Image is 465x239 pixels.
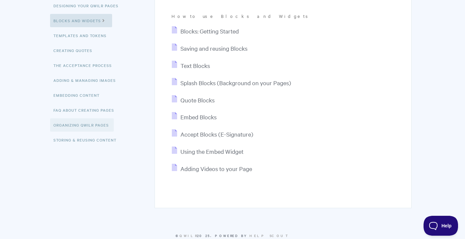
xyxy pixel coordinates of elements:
[180,130,253,138] span: Accept Blocks (E-Signature)
[53,133,121,147] a: Storing & Reusing Content
[215,233,290,238] span: Powered by
[180,165,252,172] span: Adding Videos to your Page
[172,130,253,138] a: Accept Blocks (E-Signature)
[53,103,119,117] a: FAQ About Creating Pages
[172,79,291,87] a: Splash Blocks (Background on your Pages)
[53,44,97,57] a: Creating Quotes
[424,216,458,236] iframe: Toggle Customer Support
[180,62,210,69] span: Text Blocks
[53,29,111,42] a: Templates and Tokens
[180,27,239,35] span: Blocks: Getting Started
[179,233,197,238] a: Qwilr
[180,79,291,87] span: Splash Blocks (Background on your Pages)
[53,89,104,102] a: Embedding Content
[53,74,121,87] a: Adding & Managing Images
[172,165,252,172] a: Adding Videos to your Page
[172,148,243,155] a: Using the Embed Widget
[172,62,210,69] a: Text Blocks
[53,59,117,72] a: The Acceptance Process
[172,113,217,121] a: Embed Blocks
[172,27,239,35] a: Blocks: Getting Started
[172,44,247,52] a: Saving and reusing Blocks
[180,44,247,52] span: Saving and reusing Blocks
[172,96,215,104] a: Quote Blocks
[249,233,290,238] a: Help Scout
[180,113,217,121] span: Embed Blocks
[180,96,215,104] span: Quote Blocks
[180,148,243,155] span: Using the Embed Widget
[171,13,395,19] p: How to use Blocks and Widgets
[50,14,112,27] a: Blocks and Widgets
[50,118,114,132] a: Organizing Qwilr Pages
[53,233,412,239] p: © 2025.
